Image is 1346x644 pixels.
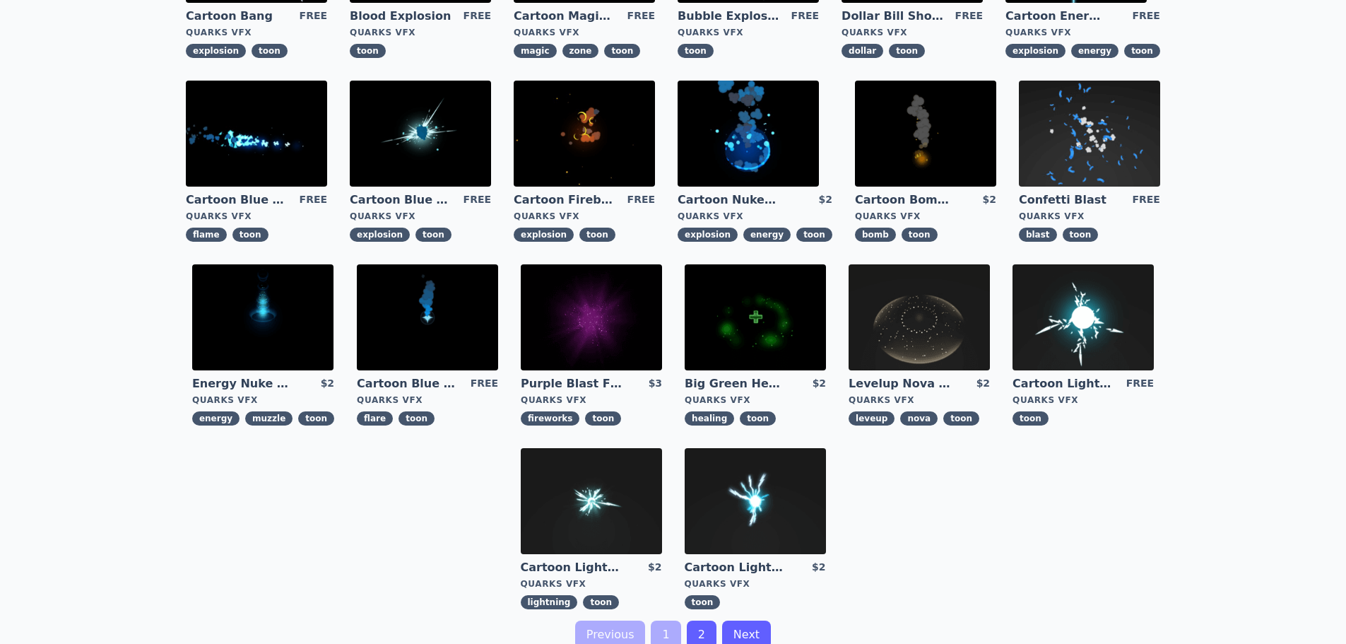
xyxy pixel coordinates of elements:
a: Dollar Bill Shower [842,8,943,24]
span: explosion [1005,44,1065,58]
div: Quarks VFX [521,394,662,406]
div: Quarks VFX [1005,27,1160,38]
span: toon [1013,411,1049,426]
a: Cartoon Lightning Ball with Bloom [685,560,786,575]
span: energy [1071,44,1118,58]
div: Quarks VFX [192,394,334,406]
div: Quarks VFX [842,27,983,38]
a: Bubble Explosion [678,8,779,24]
a: Cartoon Bomb Fuse [855,192,957,208]
img: imgAlt [186,81,327,187]
div: Quarks VFX [350,27,491,38]
img: imgAlt [514,81,655,187]
div: $2 [812,560,825,575]
span: toon [1063,228,1099,242]
div: $2 [813,376,826,392]
div: Quarks VFX [186,27,327,38]
div: $2 [648,560,661,575]
div: Quarks VFX [849,394,990,406]
span: toon [585,411,621,426]
span: toon [678,44,714,58]
span: toon [298,411,334,426]
div: FREE [300,192,327,208]
a: Cartoon Blue Flamethrower [186,192,288,208]
a: Cartoon Lightning Ball [1013,376,1114,392]
span: toon [1124,44,1160,58]
div: FREE [300,8,327,24]
span: toon [902,228,938,242]
div: $2 [818,192,832,208]
span: toon [740,411,776,426]
a: Cartoon Bang [186,8,288,24]
span: toon [579,228,615,242]
span: explosion [186,44,246,58]
div: Quarks VFX [514,27,655,38]
span: explosion [350,228,410,242]
span: toon [604,44,640,58]
div: FREE [627,8,655,24]
img: imgAlt [521,448,662,554]
div: Quarks VFX [521,578,662,590]
a: Cartoon Magic Zone [514,8,615,24]
img: imgAlt [685,448,826,554]
span: energy [192,411,240,426]
div: $2 [321,376,334,392]
a: Energy Nuke Muzzle Flash [192,376,294,392]
span: toon [943,411,979,426]
div: Quarks VFX [685,578,826,590]
div: Quarks VFX [357,394,498,406]
a: Purple Blast Fireworks [521,376,622,392]
span: explosion [678,228,738,242]
span: energy [743,228,791,242]
a: Cartoon Blue Gas Explosion [350,192,451,208]
span: leveup [849,411,895,426]
span: blast [1019,228,1057,242]
div: Quarks VFX [514,211,655,222]
a: Confetti Blast [1019,192,1121,208]
div: $2 [976,376,990,392]
img: imgAlt [192,264,333,370]
div: FREE [464,8,491,24]
a: Levelup Nova Effect [849,376,950,392]
a: Blood Explosion [350,8,451,24]
a: Big Green Healing Effect [685,376,786,392]
span: bomb [855,228,896,242]
span: toon [350,44,386,58]
a: Cartoon Nuke Energy Explosion [678,192,779,208]
span: muzzle [245,411,293,426]
span: fireworks [521,411,579,426]
span: explosion [514,228,574,242]
span: toon [252,44,288,58]
span: toon [232,228,268,242]
span: dollar [842,44,883,58]
div: Quarks VFX [685,394,826,406]
img: imgAlt [350,81,491,187]
div: FREE [627,192,655,208]
img: imgAlt [1019,81,1160,187]
img: imgAlt [855,81,996,187]
div: FREE [955,8,983,24]
div: FREE [1126,376,1154,392]
img: imgAlt [357,264,498,370]
a: Cartoon Energy Explosion [1005,8,1107,24]
span: toon [399,411,435,426]
div: $3 [649,376,662,392]
span: toon [685,595,721,609]
span: healing [685,411,734,426]
img: imgAlt [1013,264,1154,370]
div: Quarks VFX [678,211,832,222]
div: FREE [1132,192,1159,208]
div: Quarks VFX [855,211,996,222]
div: FREE [464,192,491,208]
img: imgAlt [678,81,819,187]
img: imgAlt [685,264,826,370]
img: imgAlt [849,264,990,370]
span: toon [889,44,925,58]
span: toon [415,228,451,242]
span: nova [900,411,938,426]
span: toon [583,595,619,609]
span: flare [357,411,393,426]
div: Quarks VFX [1013,394,1154,406]
span: toon [796,228,832,242]
span: lightning [521,595,578,609]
